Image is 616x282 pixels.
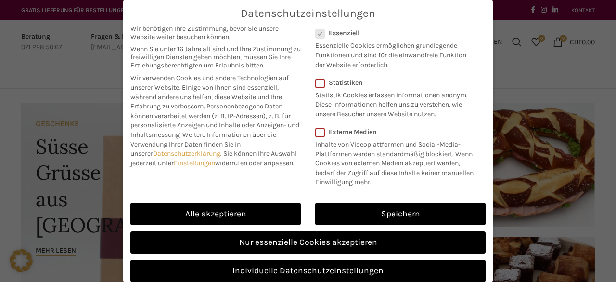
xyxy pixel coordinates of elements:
[315,79,473,87] label: Statistiken
[315,29,473,37] label: Essenziell
[130,25,301,41] span: Wir benötigen Ihre Zustimmung, bevor Sie unsere Website weiter besuchen können.
[130,102,299,139] span: Personenbezogene Daten können verarbeitet werden (z. B. IP-Adressen), z. B. für personalisierte A...
[315,136,479,187] p: Inhalte von Videoplattformen und Social-Media-Plattformen werden standardmäßig blockiert. Wenn Co...
[315,128,479,136] label: Externe Medien
[130,149,296,167] span: Sie können Ihre Auswahl jederzeit unter widerrufen oder anpassen.
[130,203,301,225] a: Alle akzeptieren
[130,131,276,158] span: Weitere Informationen über die Verwendung Ihrer Daten finden Sie in unserer .
[315,87,473,119] p: Statistik Cookies erfassen Informationen anonym. Diese Informationen helfen uns zu verstehen, wie...
[315,203,486,225] a: Speichern
[130,231,486,254] a: Nur essenzielle Cookies akzeptieren
[130,74,289,110] span: Wir verwenden Cookies und andere Technologien auf unserer Website. Einige von ihnen sind essenzie...
[174,159,215,167] a: Einstellungen
[241,7,375,20] span: Datenschutzeinstellungen
[130,260,486,282] a: Individuelle Datenschutzeinstellungen
[153,149,220,158] a: Datenschutzerklärung
[315,37,473,69] p: Essenzielle Cookies ermöglichen grundlegende Funktionen und sind für die einwandfreie Funktion de...
[130,45,301,69] span: Wenn Sie unter 16 Jahre alt sind und Ihre Zustimmung zu freiwilligen Diensten geben möchten, müss...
